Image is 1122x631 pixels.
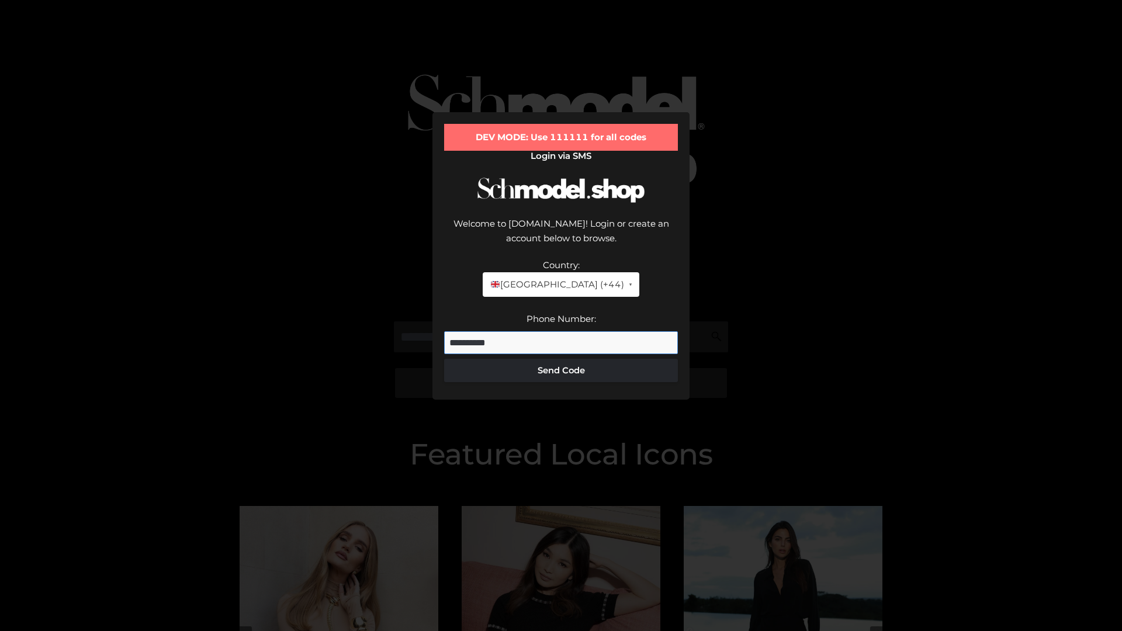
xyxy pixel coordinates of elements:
[527,313,596,324] label: Phone Number:
[444,216,678,258] div: Welcome to [DOMAIN_NAME]! Login or create an account below to browse.
[444,359,678,382] button: Send Code
[444,151,678,161] h2: Login via SMS
[473,167,649,213] img: Schmodel Logo
[444,124,678,151] div: DEV MODE: Use 111111 for all codes
[543,259,580,271] label: Country:
[491,280,500,289] img: 🇬🇧
[490,277,624,292] span: [GEOGRAPHIC_DATA] (+44)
